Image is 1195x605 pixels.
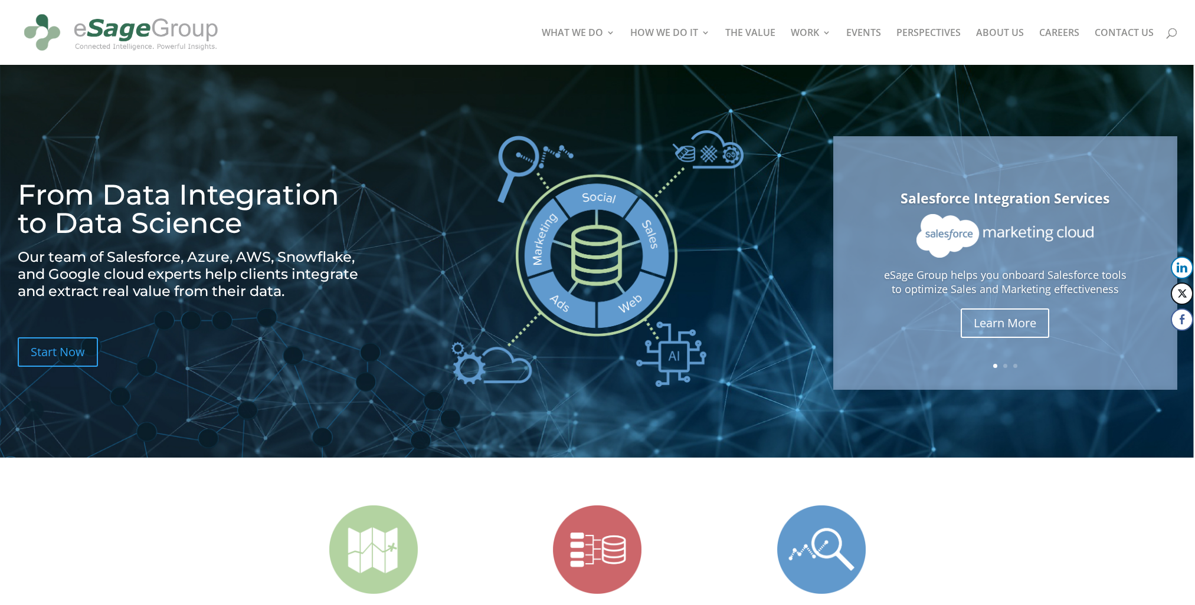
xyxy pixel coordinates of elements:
a: THE VALUE [725,28,775,65]
a: WHAT WE DO [542,28,615,65]
button: LinkedIn Share [1171,257,1193,279]
a: 1 [993,364,997,368]
a: CAREERS [1039,28,1079,65]
a: Start Now [18,337,98,367]
p: eSage Group helps you onboard Salesforce tools to optimize Sales and Marketing effectiveness [878,268,1132,297]
a: WORK [791,28,831,65]
button: Twitter Share [1171,282,1193,305]
a: Salesforce Integration Services [901,189,1109,208]
button: Facebook Share [1171,308,1193,331]
a: EVENTS [846,28,881,65]
a: 3 [1013,364,1017,368]
a: ABOUT US [976,28,1024,65]
a: Learn More [961,308,1049,338]
h2: Our team of Salesforce, Azure, AWS, Snowflake, and Google cloud experts help clients integrate an... [18,249,372,305]
a: 2 [1003,364,1007,368]
img: eSage Group [20,5,222,60]
a: PERSPECTIVES [896,28,961,65]
a: HOW WE DO IT [630,28,710,65]
a: CONTACT US [1095,28,1154,65]
h1: From Data Integration to Data Science [18,180,372,243]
